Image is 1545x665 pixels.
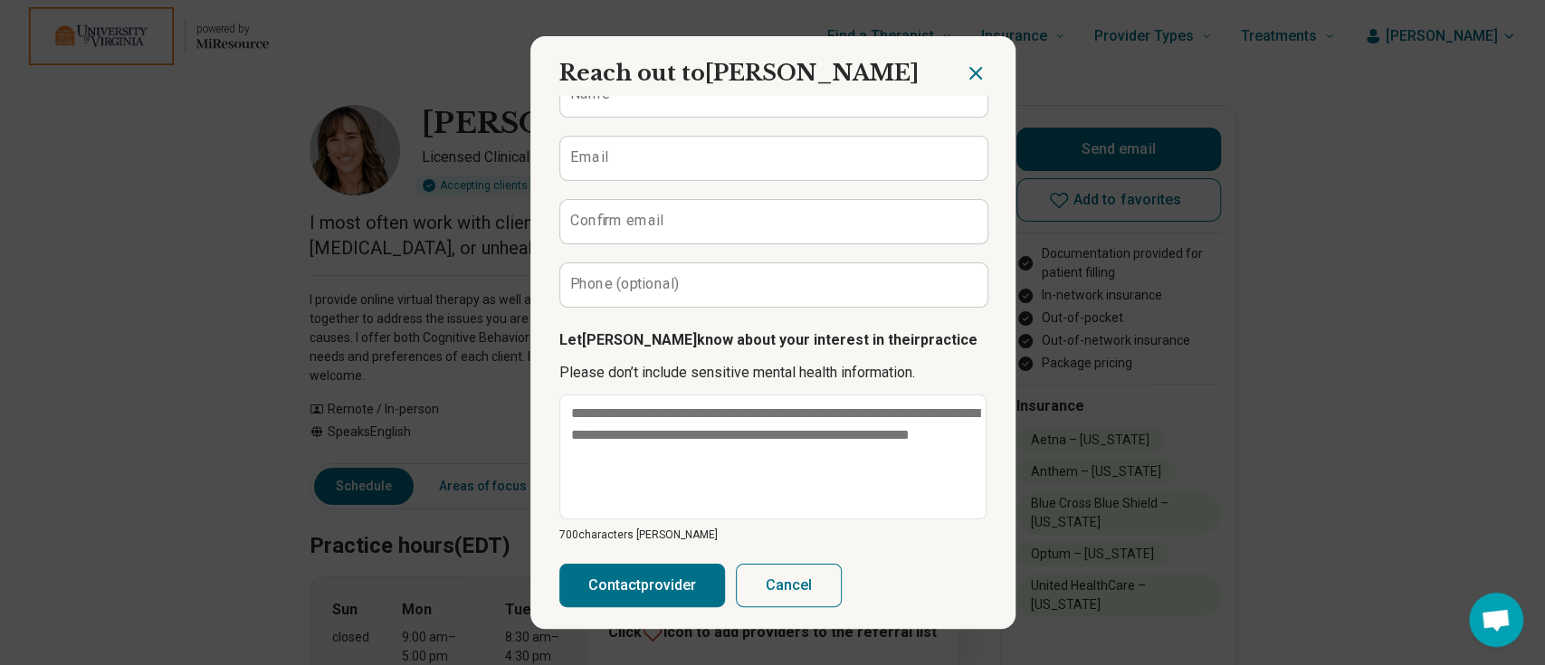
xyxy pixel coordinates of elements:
[559,564,725,607] button: Contactprovider
[559,60,919,86] span: Reach out to [PERSON_NAME]
[736,564,842,607] button: Cancel
[570,150,608,165] label: Email
[559,329,987,351] p: Let [PERSON_NAME] know about your interest in their practice
[570,214,663,228] label: Confirm email
[965,62,987,84] button: Close dialog
[559,527,987,543] p: 700 characters [PERSON_NAME]
[559,362,987,384] p: Please don’t include sensitive mental health information.
[570,277,680,291] label: Phone (optional)
[570,87,610,101] label: Name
